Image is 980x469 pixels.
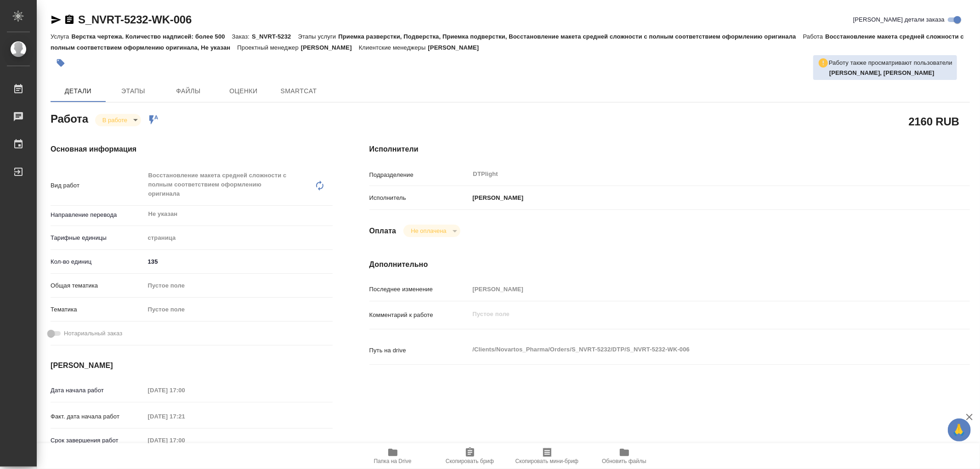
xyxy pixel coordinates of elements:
[51,360,333,371] h4: [PERSON_NAME]
[853,15,945,24] span: [PERSON_NAME] детали заказа
[51,53,71,73] button: Добавить тэг
[145,278,333,294] div: Пустое поле
[369,311,470,320] p: Комментарий к работе
[237,44,300,51] p: Проектный менеджер
[166,85,210,97] span: Файлы
[803,33,826,40] p: Работа
[51,257,145,266] p: Кол-во единиц
[51,412,145,421] p: Факт. дата начала работ
[221,85,266,97] span: Оценки
[51,386,145,395] p: Дата начала работ
[95,114,141,126] div: В работе
[148,281,322,290] div: Пустое поле
[51,281,145,290] p: Общая тематика
[145,384,225,397] input: Пустое поле
[71,33,232,40] p: Верстка чертежа. Количество надписей: более 500
[145,230,333,246] div: страница
[509,443,586,469] button: Скопировать мини-бриф
[829,68,952,78] p: Панькина Анна, Смыслова Светлана
[369,226,397,237] h4: Оплата
[145,410,225,423] input: Пустое поле
[829,69,935,76] b: [PERSON_NAME], [PERSON_NAME]
[369,259,970,270] h4: Дополнительно
[470,193,524,203] p: [PERSON_NAME]
[51,181,145,190] p: Вид работ
[428,44,486,51] p: [PERSON_NAME]
[51,210,145,220] p: Направление перевода
[952,420,967,440] span: 🙏
[51,14,62,25] button: Скопировать ссылку для ЯМессенджера
[64,329,122,338] span: Нотариальный заказ
[78,13,192,26] a: S_NVRT-5232-WK-006
[909,113,959,129] h2: 2160 RUB
[145,302,333,317] div: Пустое поле
[369,285,470,294] p: Последнее изменение
[51,305,145,314] p: Тематика
[470,342,920,357] textarea: /Clients/Novartos_Pharma/Orders/S_NVRT-5232/DTP/S_NVRT-5232-WK-006
[100,116,130,124] button: В работе
[298,33,339,40] p: Этапы услуги
[446,458,494,464] span: Скопировать бриф
[51,436,145,445] p: Срок завершения работ
[277,85,321,97] span: SmartCat
[470,283,920,296] input: Пустое поле
[354,443,431,469] button: Папка на Drive
[359,44,428,51] p: Клиентские менеджеры
[64,14,75,25] button: Скопировать ссылку
[602,458,646,464] span: Обновить файлы
[252,33,298,40] p: S_NVRT-5232
[431,443,509,469] button: Скопировать бриф
[51,110,88,126] h2: Работа
[829,58,952,68] p: Работу также просматривают пользователи
[374,458,412,464] span: Папка на Drive
[948,418,971,441] button: 🙏
[232,33,252,40] p: Заказ:
[515,458,578,464] span: Скопировать мини-бриф
[403,225,460,237] div: В работе
[586,443,663,469] button: Обновить файлы
[369,170,470,180] p: Подразделение
[369,144,970,155] h4: Исполнители
[301,44,359,51] p: [PERSON_NAME]
[408,227,449,235] button: Не оплачена
[148,305,322,314] div: Пустое поле
[51,144,333,155] h4: Основная информация
[51,233,145,243] p: Тарифные единицы
[338,33,803,40] p: Приемка разверстки, Подверстка, Приемка подверстки, Восстановление макета средней сложности с пол...
[56,85,100,97] span: Детали
[145,255,333,268] input: ✎ Введи что-нибудь
[111,85,155,97] span: Этапы
[145,434,225,447] input: Пустое поле
[369,346,470,355] p: Путь на drive
[369,193,470,203] p: Исполнитель
[51,33,71,40] p: Услуга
